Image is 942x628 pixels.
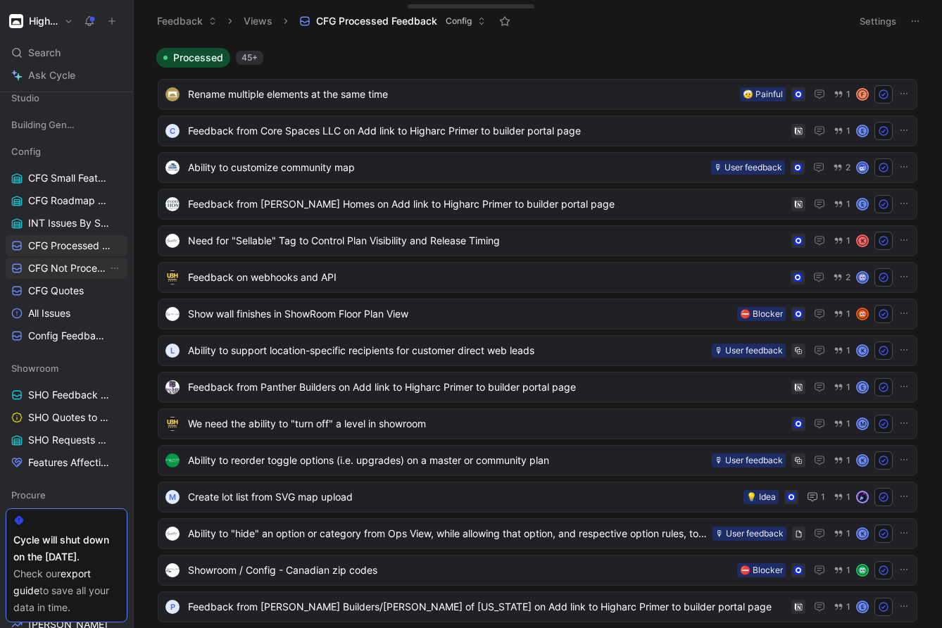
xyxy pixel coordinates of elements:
span: 1 [846,310,850,318]
span: CFG Roadmap Projects [28,194,111,208]
img: logo [165,417,180,431]
button: Settings [853,11,903,31]
img: logo [165,380,180,394]
span: Config [11,144,41,158]
div: K [858,236,867,246]
span: 2 [846,163,850,172]
a: MCreate lot list from SVG map upload💡 Idea11avatar [158,482,917,513]
button: 1 [831,196,853,212]
span: We need the ability to "turn off" a level in showroom [188,415,786,432]
span: 1 [846,420,850,428]
a: logoNeed for "Sellable" Tag to Control Plan Visibility and Release Timing1K [158,225,917,256]
button: 1 [831,453,853,468]
button: 1 [831,416,853,432]
img: logo [165,234,180,248]
span: Ability to support location-specific recipients for customer direct web leads [188,342,706,359]
span: Feedback from [PERSON_NAME] Builders/[PERSON_NAME] of [US_STATE] on Add link to Higharc Primer to... [188,598,786,615]
img: avatar [858,492,867,502]
span: Rename multiple elements at the same time [188,86,734,103]
a: CFG Quotes [6,280,127,301]
span: 1 [846,127,850,135]
div: P [165,600,180,614]
div: E [858,602,867,612]
div: ShowroomSHO Feedback InboxSHO Quotes to TriageSHO Requests - AllFeatures Affecting Showroom [6,358,127,473]
span: Building Generation [11,118,76,132]
div: Check our to save all your data in time. [13,565,120,616]
span: 1 [846,200,850,208]
img: avatar [858,565,867,575]
a: logoAbility to reorder toggle options (i.e. upgrades) on a master or community plan🎙 User feedback1K [158,445,917,476]
a: CFG Processed Feedback [6,235,127,256]
a: Config Feedback All [6,325,127,346]
a: logoFeedback from Panther Builders on Add link to Higharc Primer to builder portal page1E [158,372,917,403]
div: M [165,490,180,504]
div: L [165,344,180,358]
span: Show wall finishes in ShowRoom Floor Plan View [188,306,731,322]
div: 💡 Idea [746,490,776,504]
span: 1 [846,529,850,538]
a: logoFeedback from [PERSON_NAME] Homes on Add link to Higharc Primer to builder portal page1E [158,189,917,220]
span: Config Feedback All [28,329,109,343]
a: All Issues [6,303,127,324]
button: CFG Processed FeedbackConfig [293,11,492,32]
span: 2 [846,273,850,282]
span: Config [446,14,472,28]
div: Procure [6,484,127,505]
div: K [858,529,867,539]
div: Building Generation [6,114,127,139]
span: 1 [846,493,850,501]
button: 1 [831,233,853,249]
a: logoWe need the ability to "turn off" a level in showroom1M [158,408,917,439]
a: logoShowroom / Config - Canadian zip codes⛔️ Blocker1avatar [158,555,917,586]
div: E [858,382,867,392]
span: Procure [11,488,46,502]
div: Config [6,141,127,162]
a: SHO Quotes to Triage [6,407,127,428]
button: Feedback [151,11,223,32]
img: Higharc [9,14,23,28]
button: 1 [831,306,853,322]
span: Features Affecting Showroom [28,456,113,470]
span: Feedback on webhooks and API [188,269,785,286]
div: Procure [6,484,127,510]
span: 1 [821,493,825,501]
a: logoFeedback on webhooks and API2avatar [158,262,917,293]
span: 1 [846,90,850,99]
div: Studio [6,87,127,113]
div: 🤕 Painful [743,87,783,101]
img: logo [165,307,180,321]
a: Features Affecting Showroom [6,452,127,473]
span: 1 [846,603,850,611]
a: logoAbility to customize community map🎙 User feedback2avatar [158,152,917,183]
img: logo [165,270,180,284]
button: View actions [108,261,122,275]
a: logoRename multiple elements at the same time🤕 Painful1F [158,79,917,110]
span: 1 [846,346,850,355]
div: ⛔️ Blocker [740,307,783,321]
span: Showroom / Config - Canadian zip codes [188,562,731,579]
span: Ability to "hide" an option or category from Ops View, while allowing that option, and respective... [188,525,707,542]
a: CFG Roadmap Projects [6,190,127,211]
button: 1 [804,489,828,505]
span: 1 [846,383,850,391]
img: logo [165,527,180,541]
button: 1 [831,526,853,541]
div: M [858,419,867,429]
a: CFeedback from Core Spaces LLC on Add link to Higharc Primer to builder portal page1E [158,115,917,146]
button: 1 [831,343,853,358]
div: 45+ [236,51,263,65]
button: 1 [831,379,853,395]
div: C [165,124,180,138]
a: CFG Not Processed FeedbackView actions [6,258,127,279]
a: Ask Cycle [6,65,127,86]
div: ⛔️ Blocker [740,563,783,577]
button: 1 [831,87,853,102]
span: 1 [846,566,850,574]
span: Studio [11,91,39,105]
span: Ability to reorder toggle options (i.e. upgrades) on a master or community plan [188,452,706,469]
a: logoAbility to "hide" an option or category from Ops View, while allowing that option, and respec... [158,518,917,549]
span: Ability to customize community map [188,159,705,176]
span: Feedback from Core Spaces LLC on Add link to Higharc Primer to builder portal page [188,123,786,139]
span: Feedback from [PERSON_NAME] Homes on Add link to Higharc Primer to builder portal page [188,196,786,213]
img: logo [165,197,180,211]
